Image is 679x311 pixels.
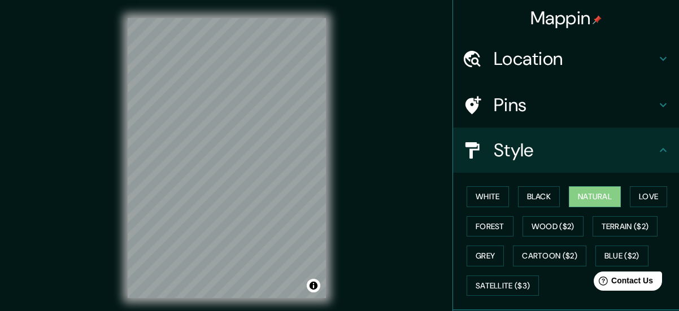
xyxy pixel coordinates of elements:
[467,275,539,296] button: Satellite ($3)
[307,279,320,292] button: Toggle attribution
[523,216,584,237] button: Wood ($2)
[593,216,658,237] button: Terrain ($2)
[494,94,656,116] h4: Pins
[578,267,667,299] iframe: Help widget launcher
[453,82,679,128] div: Pins
[593,15,602,24] img: pin-icon.png
[494,47,656,70] h4: Location
[467,246,504,266] button: Grey
[453,128,679,173] div: Style
[467,186,509,207] button: White
[630,186,667,207] button: Love
[518,186,560,207] button: Black
[494,139,656,161] h4: Style
[569,186,621,207] button: Natural
[513,246,586,266] button: Cartoon ($2)
[128,18,326,298] canvas: Map
[530,7,602,29] h4: Mappin
[453,36,679,81] div: Location
[595,246,648,266] button: Blue ($2)
[467,216,513,237] button: Forest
